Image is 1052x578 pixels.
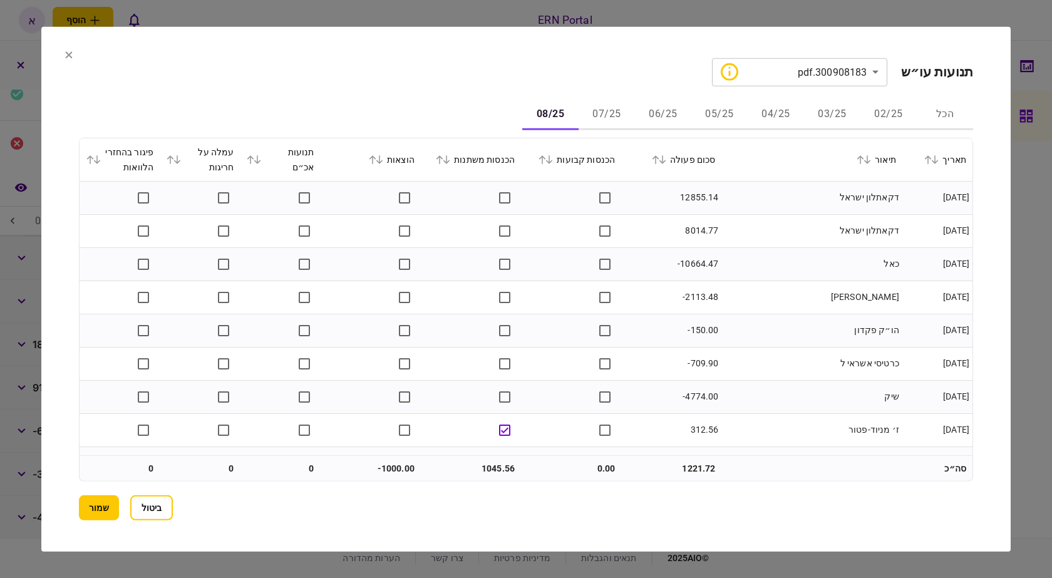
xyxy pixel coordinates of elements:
[427,152,515,167] div: הכנסות משתנות
[902,314,972,347] td: [DATE]
[579,100,635,130] button: 07/25
[621,380,721,413] td: -4774.00
[160,456,240,481] td: 0
[721,63,867,81] div: 300908183.pdf
[721,181,902,214] td: דקאתלון ישראל
[246,144,314,174] div: תנועות אכ״ם
[621,281,721,314] td: -2113.48
[166,144,234,174] div: עמלה על חריגות
[902,181,972,214] td: [DATE]
[804,100,860,130] button: 03/25
[321,456,421,481] td: -1000.00
[902,446,972,480] td: [DATE]
[917,100,973,130] button: הכל
[86,144,153,174] div: פיגור בהחזרי הלוואות
[721,446,902,480] td: דקאתלון ישראל
[621,347,721,380] td: -709.90
[728,152,895,167] div: תיאור
[721,281,902,314] td: [PERSON_NAME]
[902,247,972,281] td: [DATE]
[327,152,415,167] div: הוצאות
[635,100,691,130] button: 06/25
[909,152,966,167] div: תאריך
[902,380,972,413] td: [DATE]
[902,456,972,481] td: סה״כ
[721,247,902,281] td: כאל
[130,495,173,520] button: ביטול
[79,495,119,520] button: שמור
[80,456,160,481] td: 0
[621,181,721,214] td: 12855.14
[621,314,721,347] td: -150.00
[621,247,721,281] td: -10664.47
[522,100,579,130] button: 08/25
[627,152,715,167] div: סכום פעולה
[860,100,917,130] button: 02/25
[902,347,972,380] td: [DATE]
[901,64,973,80] h2: תנועות עו״ש
[527,152,615,167] div: הכנסות קבועות
[721,214,902,247] td: דקאתלון ישראל
[691,100,748,130] button: 05/25
[902,281,972,314] td: [DATE]
[621,413,721,446] td: 312.56
[621,214,721,247] td: 8014.77
[902,214,972,247] td: [DATE]
[621,456,721,481] td: 1221.72
[240,456,320,481] td: 0
[748,100,804,130] button: 04/25
[902,413,972,446] td: [DATE]
[621,446,721,480] td: 733.00
[721,347,902,380] td: כרטיסי אשראי ל
[721,314,902,347] td: הו״ק פקדון
[521,456,621,481] td: 0.00
[421,456,521,481] td: 1045.56
[721,380,902,413] td: שיק
[721,413,902,446] td: ז׳ מניוד-פטור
